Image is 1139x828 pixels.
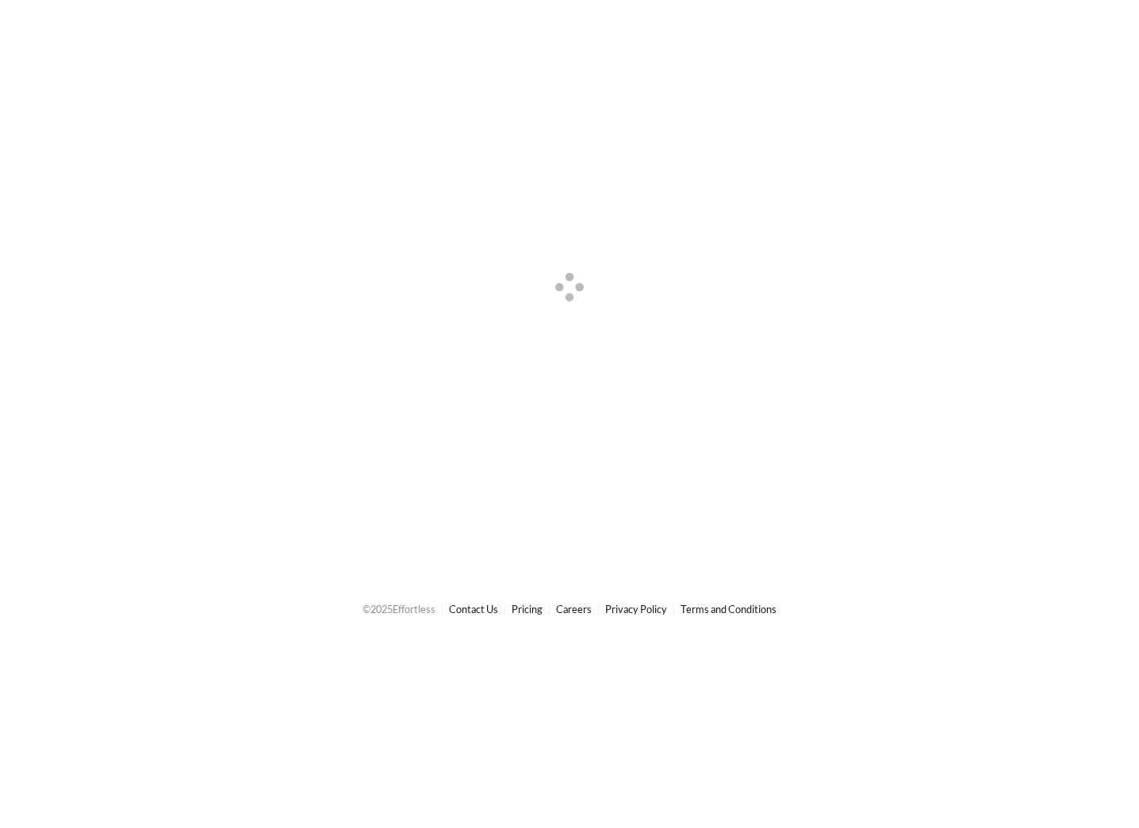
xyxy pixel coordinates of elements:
[449,603,498,615] a: Contact Us
[512,603,543,615] a: Pricing
[362,603,435,615] span: © 2025 Effortless
[556,603,592,615] a: Careers
[605,603,667,615] a: Privacy Policy
[681,603,777,615] a: Terms and Conditions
